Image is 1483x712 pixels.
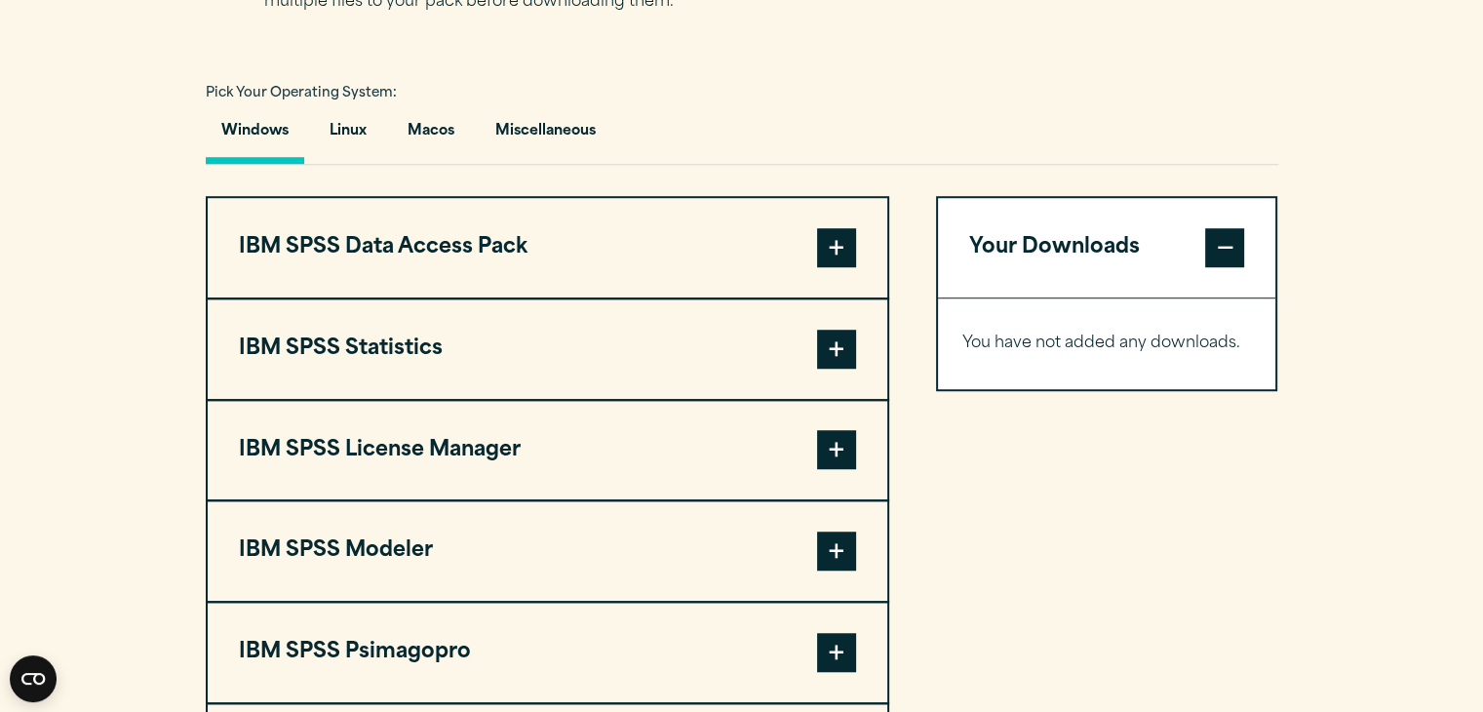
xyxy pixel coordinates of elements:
button: IBM SPSS Data Access Pack [208,198,887,297]
button: Linux [314,108,382,164]
button: IBM SPSS Psimagopro [208,603,887,702]
button: IBM SPSS Modeler [208,501,887,601]
button: Windows [206,108,304,164]
button: Miscellaneous [480,108,611,164]
div: Your Downloads [938,297,1276,389]
button: Macos [392,108,470,164]
button: IBM SPSS Statistics [208,299,887,399]
button: Your Downloads [938,198,1276,297]
p: You have not added any downloads. [962,330,1252,358]
span: Pick Your Operating System: [206,87,397,99]
button: Open CMP widget [10,655,57,702]
button: IBM SPSS License Manager [208,401,887,500]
